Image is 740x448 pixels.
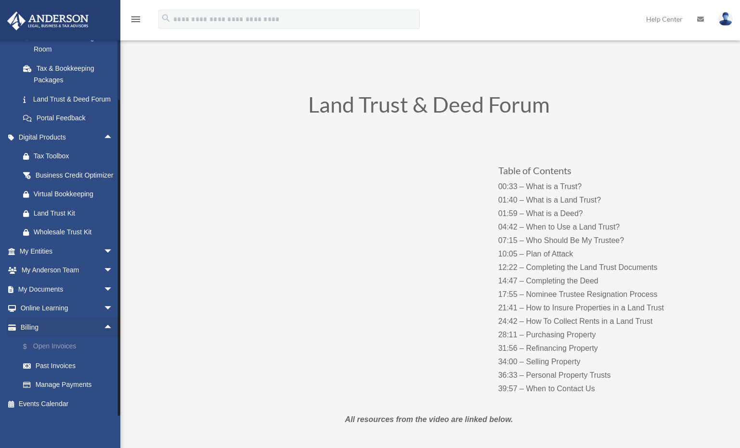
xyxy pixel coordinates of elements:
a: Platinum Knowledge Room [13,28,128,59]
a: My Entitiesarrow_drop_down [7,242,128,261]
i: menu [130,13,142,25]
img: Anderson Advisors Platinum Portal [4,12,91,30]
span: arrow_drop_down [104,280,123,299]
span: arrow_drop_up [104,128,123,147]
span: arrow_drop_down [104,261,123,281]
a: Land Trust & Deed Forum [13,90,123,109]
span: arrow_drop_down [104,242,123,261]
div: Land Trust Kit [34,207,116,219]
em: All resources from the video are linked below. [345,415,513,423]
a: Virtual Bookkeeping [13,185,128,204]
a: Business Credit Optimizer [13,166,128,185]
a: Billingarrow_drop_up [7,318,128,337]
a: My Documentsarrow_drop_down [7,280,128,299]
a: Online Learningarrow_drop_down [7,299,128,318]
h3: Table of Contents [498,166,688,180]
a: Events Calendar [7,394,128,413]
a: Digital Productsarrow_drop_up [7,128,128,147]
h1: Land Trust & Deed Forum [169,94,689,120]
p: 00:33 – What is a Trust? 01:40 – What is a Land Trust? 01:59 – What is a Deed? 04:42 – When to Us... [498,180,688,396]
a: menu [130,17,142,25]
a: Portal Feedback [13,109,128,128]
a: My Anderson Teamarrow_drop_down [7,261,128,280]
div: Virtual Bookkeeping [34,188,116,200]
a: Land Trust Kit [13,204,128,223]
a: Tax Toolbox [13,147,128,166]
img: User Pic [718,12,733,26]
a: Tax & Bookkeeping Packages [13,59,128,90]
span: $ [28,341,33,353]
div: Tax Toolbox [34,150,116,162]
a: $Open Invoices [13,337,128,357]
div: Wholesale Trust Kit [34,226,116,238]
a: Past Invoices [13,356,128,375]
span: arrow_drop_up [104,318,123,337]
i: search [161,13,171,24]
a: Wholesale Trust Kit [13,223,128,242]
a: Manage Payments [13,375,128,395]
div: Business Credit Optimizer [34,169,116,181]
span: arrow_drop_down [104,299,123,319]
